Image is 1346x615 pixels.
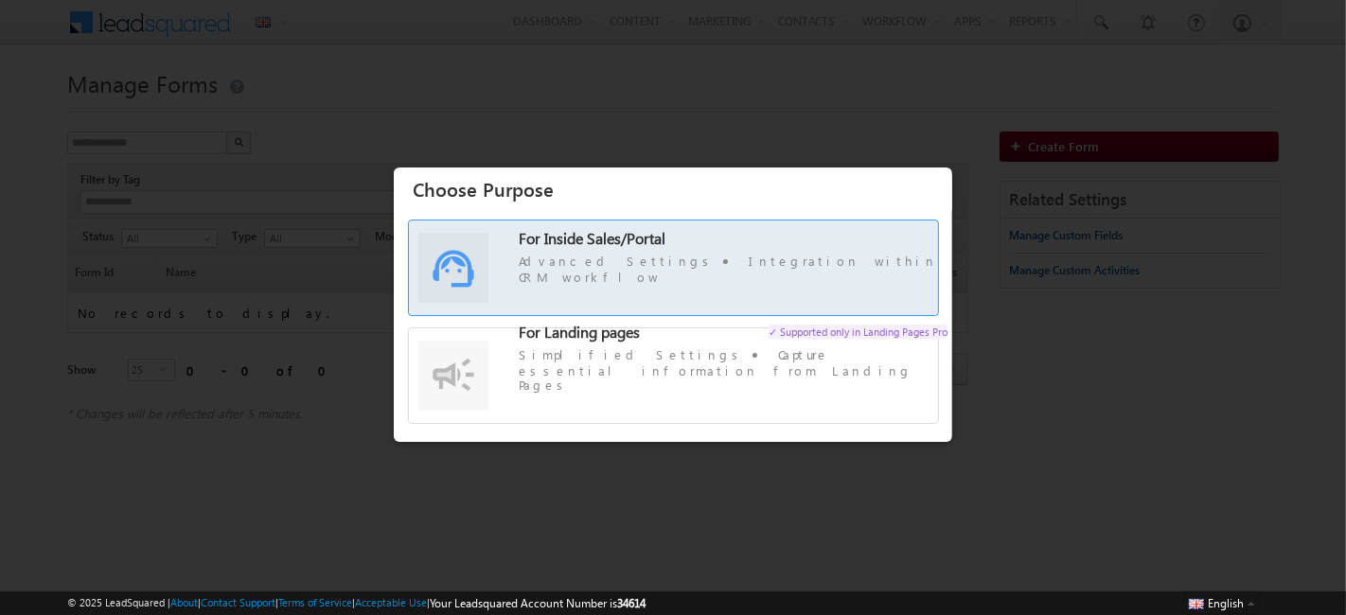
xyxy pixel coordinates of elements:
[413,172,948,205] h3: Choose Purpose
[519,228,665,248] span: For Inside Sales/Portal
[170,596,198,608] a: About
[67,594,646,612] span: © 2025 LeadSquared | | | | |
[355,596,427,608] a: Acceptable Use
[1209,596,1245,610] span: English
[201,596,275,608] a: Contact Support
[617,596,646,610] span: 34614
[519,322,640,342] span: For Landing pages
[519,253,948,284] span: Advanced Settings Integration within CRM workflow
[519,346,948,392] span: Simplified Settings Capture essential information from Landing Pages
[1184,591,1260,614] button: English
[430,596,646,610] span: Your Leadsquared Account Number is
[769,325,948,339] span: ✓ Supported only in Landing Pages Pro
[278,596,352,608] a: Terms of Service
